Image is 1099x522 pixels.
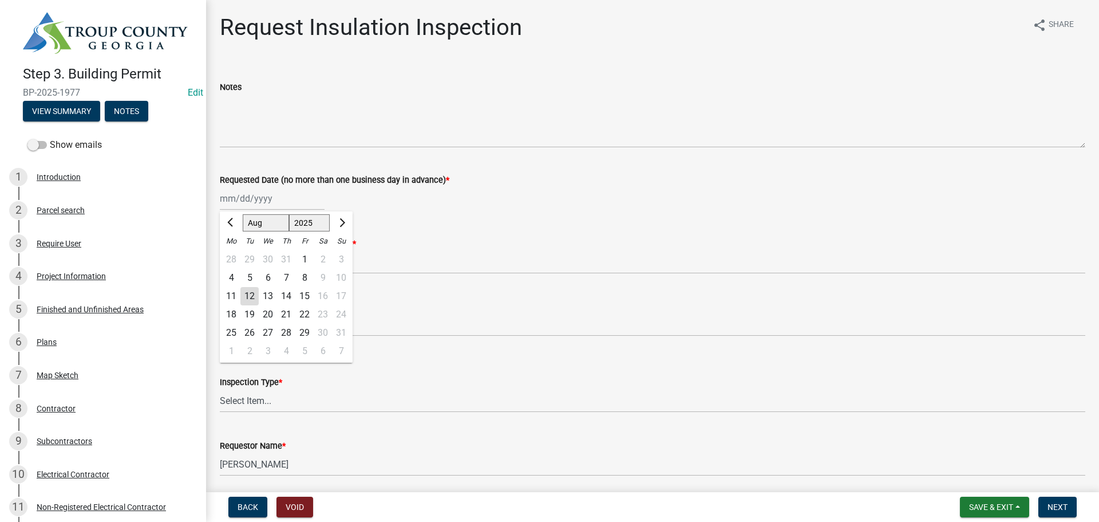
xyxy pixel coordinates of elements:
[9,300,27,319] div: 5
[222,287,240,305] div: 11
[188,87,203,98] wm-modal-confirm: Edit Application Number
[9,201,27,219] div: 2
[9,234,27,253] div: 3
[295,287,314,305] div: Friday, August 15, 2025
[295,250,314,269] div: 1
[243,214,289,231] select: Select month
[222,324,240,342] div: Monday, August 25, 2025
[37,206,85,214] div: Parcel search
[277,342,295,360] div: Thursday, September 4, 2025
[1038,497,1077,517] button: Next
[295,232,314,250] div: Fr
[9,168,27,186] div: 1
[240,250,259,269] div: Tuesday, July 29, 2025
[23,12,188,54] img: Troup County, Georgia
[240,305,259,324] div: Tuesday, August 19, 2025
[224,214,238,232] button: Previous month
[259,342,277,360] div: Wednesday, September 3, 2025
[259,269,277,287] div: Wednesday, August 6, 2025
[1023,14,1083,36] button: shareShare
[960,497,1029,517] button: Save & Exit
[295,342,314,360] div: Friday, September 5, 2025
[1049,18,1074,32] span: Share
[23,66,197,83] h4: Step 3. Building Permit
[277,232,295,250] div: Th
[37,437,92,445] div: Subcontractors
[277,342,295,360] div: 4
[220,14,522,41] h1: Request Insulation Inspection
[240,342,259,360] div: 2
[314,232,332,250] div: Sa
[220,187,325,210] input: mm/dd/yyyy
[240,305,259,324] div: 19
[222,250,240,269] div: 28
[37,503,166,511] div: Non-Registered Electrical Contractor
[222,269,240,287] div: Monday, August 4, 2025
[105,101,148,121] button: Notes
[259,324,277,342] div: Wednesday, August 27, 2025
[259,287,277,305] div: Wednesday, August 13, 2025
[295,269,314,287] div: 8
[259,250,277,269] div: Wednesday, July 30, 2025
[295,269,314,287] div: Friday, August 8, 2025
[9,498,27,516] div: 11
[240,269,259,287] div: 5
[188,87,203,98] a: Edit
[9,432,27,450] div: 9
[277,305,295,324] div: 21
[277,324,295,342] div: Thursday, August 28, 2025
[259,342,277,360] div: 3
[276,497,313,517] button: Void
[259,250,277,269] div: 30
[332,232,350,250] div: Su
[37,405,76,413] div: Contractor
[1047,503,1068,512] span: Next
[259,232,277,250] div: We
[969,503,1013,512] span: Save & Exit
[1033,18,1046,32] i: share
[222,324,240,342] div: 25
[277,250,295,269] div: Thursday, July 31, 2025
[222,305,240,324] div: 18
[259,324,277,342] div: 27
[37,272,106,280] div: Project Information
[37,470,109,478] div: Electrical Contractor
[37,371,78,379] div: Map Sketch
[289,214,330,231] select: Select year
[27,138,102,152] label: Show emails
[240,287,259,305] div: Tuesday, August 12, 2025
[334,214,348,232] button: Next month
[37,240,81,248] div: Require User
[37,305,144,313] div: Finished and Unfinished Areas
[37,338,57,346] div: Plans
[259,287,277,305] div: 13
[23,107,100,116] wm-modal-confirm: Summary
[220,379,282,387] label: Inspection Type
[277,269,295,287] div: Thursday, August 7, 2025
[238,503,258,512] span: Back
[240,342,259,360] div: Tuesday, September 2, 2025
[9,399,27,418] div: 8
[295,305,314,324] div: Friday, August 22, 2025
[240,269,259,287] div: Tuesday, August 5, 2025
[295,287,314,305] div: 15
[240,287,259,305] div: 12
[228,497,267,517] button: Back
[37,173,81,181] div: Introduction
[9,465,27,484] div: 10
[240,232,259,250] div: Tu
[222,342,240,360] div: 1
[9,267,27,285] div: 4
[277,250,295,269] div: 31
[220,442,286,450] label: Requestor Name
[222,305,240,324] div: Monday, August 18, 2025
[259,269,277,287] div: 6
[277,287,295,305] div: 14
[295,250,314,269] div: Friday, August 1, 2025
[222,250,240,269] div: Monday, July 28, 2025
[295,324,314,342] div: Friday, August 29, 2025
[259,305,277,324] div: Wednesday, August 20, 2025
[105,107,148,116] wm-modal-confirm: Notes
[277,324,295,342] div: 28
[240,324,259,342] div: Tuesday, August 26, 2025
